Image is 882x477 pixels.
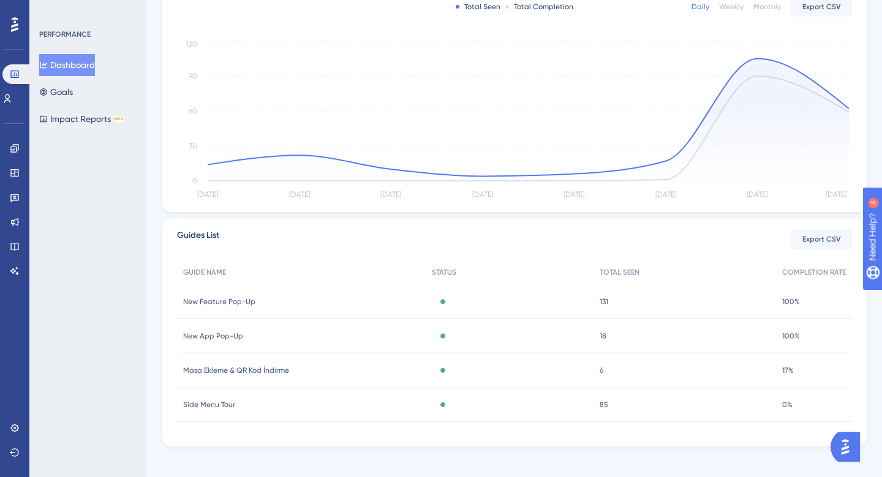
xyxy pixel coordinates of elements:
span: 18 [600,331,606,341]
div: Weekly [719,2,744,12]
span: STATUS [432,267,456,277]
span: 131 [600,297,608,307]
div: Monthly [753,2,781,12]
div: BETA [113,116,124,122]
span: New App Pop-Up [183,331,243,341]
iframe: UserGuiding AI Assistant Launcher [831,429,867,465]
tspan: [DATE] [380,190,401,199]
tspan: 90 [189,72,197,80]
tspan: [DATE] [472,190,493,199]
span: GUIDE NAME [183,267,226,277]
span: 6 [600,365,603,375]
span: Need Help? [29,3,77,18]
div: Total Seen [456,2,500,12]
tspan: [DATE] [563,190,584,199]
span: Side Menu Tour [183,400,235,410]
tspan: 0 [192,177,197,185]
tspan: [DATE] [826,190,846,199]
span: Masa Ekleme & QR Kod İndirme [183,365,289,375]
span: 0% [782,400,793,410]
span: COMPLETION RATE [782,267,846,277]
span: 100% [782,297,800,307]
div: Total Completion [505,2,573,12]
div: 4 [85,6,89,16]
div: Daily [692,2,709,12]
span: 100% [782,331,800,341]
tspan: 30 [189,142,197,150]
button: Export CSV [791,229,852,249]
tspan: [DATE] [655,190,676,199]
span: 85 [600,400,608,410]
tspan: [DATE] [747,190,767,199]
span: Export CSV [802,2,841,12]
tspan: [DATE] [289,190,310,199]
button: Dashboard [39,54,95,76]
span: Export CSV [802,234,841,244]
tspan: 120 [186,40,197,48]
button: Goals [39,81,73,103]
tspan: 60 [189,107,197,115]
div: PERFORMANCE [39,29,91,39]
span: New Feature Pop-Up [183,297,255,307]
tspan: [DATE] [197,190,218,199]
button: Impact ReportsBETA [39,108,124,130]
span: 17% [782,365,794,375]
span: Guides List [177,228,219,250]
span: TOTAL SEEN [600,267,639,277]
